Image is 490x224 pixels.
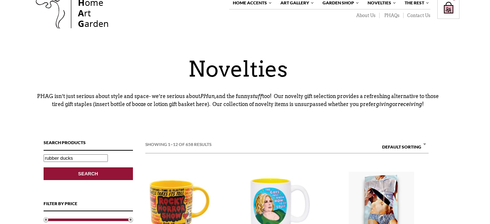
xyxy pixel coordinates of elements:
a: About Us [352,13,380,19]
h4: Filter by price [44,200,133,212]
em: Showing 1–12 of 658 results [145,141,211,148]
h1: Novelties [31,56,445,82]
span: Default sorting [379,140,429,154]
a: Contact Us [404,13,430,19]
em: stuff [250,93,262,99]
p: PHAG isn’t just serious about style and space- we’re serious about and the funny too! Our novelty... [31,92,445,108]
em: giving [376,101,392,107]
em: PHun, [200,93,216,99]
span: Default sorting [379,140,429,150]
input: Search products… [44,154,108,162]
em: receiving [398,101,422,107]
button: Search [44,167,133,180]
h4: Search Products [44,139,133,151]
a: PHAQs [380,13,404,19]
